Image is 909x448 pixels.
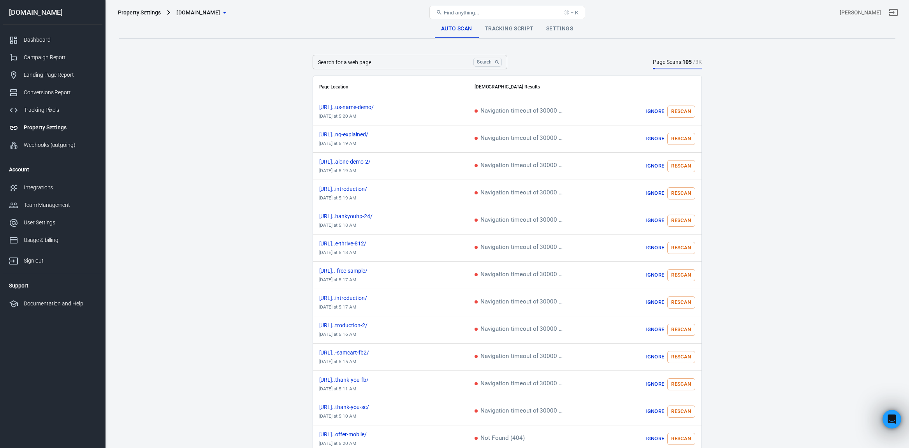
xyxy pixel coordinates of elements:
[22,4,35,17] img: Profile image for Jose
[667,106,695,118] button: Rescan
[667,269,695,281] button: Rescan
[49,255,56,261] button: Start recording
[24,236,96,244] div: Usage & billing
[642,296,667,309] button: Ignore
[319,186,381,192] span: https://worshipmusicacademy.com/courses/nashville-ear-training-system/lessons/module-1-getting-st...
[3,31,102,49] a: Dashboard
[642,133,667,145] button: Ignore
[3,214,102,231] a: User Settings
[319,132,382,137] span: https://worshipmusicacademy.com/courses/nashville-ear-training-system/lessons/module-1-getting-st...
[884,3,903,22] a: Sign out
[3,276,102,295] li: Support
[3,179,102,196] a: Integrations
[667,324,695,336] button: Rescan
[38,10,76,18] p: Active 12h ago
[3,136,102,154] a: Webhooks (outgoing)
[429,6,585,19] button: Find anything...⌘ + K
[37,255,43,261] button: Upload attachment
[475,408,568,415] span: Navigation timeout of 30000 ms exceeded
[134,252,146,265] button: Send a message…
[475,217,568,224] span: Navigation timeout of 30000 ms exceeded
[24,257,96,265] div: Sign out
[667,433,695,445] button: Rescan
[319,332,356,337] time: 2025-09-20T05:16:37-05:00
[475,135,568,142] span: Navigation timeout of 30000 ms exceeded
[176,8,220,18] span: worshipmusicacademy.com
[642,351,667,363] button: Ignore
[682,59,692,65] strong: 105
[642,160,667,172] button: Ignore
[12,176,85,182] b: 🛍️ Conversion Tracking:
[319,168,356,173] time: 2025-09-20T05:19:33-05:00
[319,213,387,219] span: https://worshipmusicacademy.com/guitar-thankyouhp-24/
[3,231,102,249] a: Usage & billing
[319,250,356,255] time: 2025-09-20T05:18:08-05:00
[313,76,468,98] th: Page Location
[319,386,356,392] time: 2025-09-20T05:11:34-05:00
[319,104,388,110] span: https://worshipmusicacademy.com/courses/worship-song-walkthroughs-piano-volume-2/lessons/in-jesus...
[642,215,667,227] button: Ignore
[24,71,96,79] div: Landing Page Report
[6,117,149,243] div: AnyTrack says…
[840,9,881,17] div: Account id: CdSpVoDX
[122,3,137,18] button: Home
[475,353,568,360] span: Navigation timeout of 30000 ms exceeded
[695,59,702,65] span: 3K
[7,239,149,252] textarea: Message…
[24,123,96,132] div: Property Settings
[5,3,20,18] button: go back
[435,19,478,38] a: Auto Scan
[319,141,356,146] time: 2025-09-20T05:19:52-05:00
[86,99,143,106] div: 💬 Technical Support
[6,55,149,94] div: AnyTrack says…
[3,49,102,66] a: Campaign Report
[642,242,667,254] button: Ignore
[24,36,96,44] div: Dashboard
[319,432,381,437] span: https://worshipmusicacademy.com/worship-piano-beginner-to-pro-offer-mobile/
[475,272,568,279] span: Navigation timeout of 30000 ms exceeded
[3,101,102,119] a: Tracking Pixels
[24,183,96,192] div: Integrations
[3,9,102,16] div: [DOMAIN_NAME]
[444,10,479,16] span: Find anything...
[12,68,121,83] div: Which option best applies to your reason for contacting AnyTrack [DATE]?
[80,94,149,111] div: 💬 Technical Support
[473,58,501,67] button: Search
[883,410,901,429] iframe: Intercom live chat
[478,19,540,38] a: Tracking Script
[667,215,695,227] button: Rescan
[319,323,382,328] span: https://worshipmusicacademy.com/courses/worship-song-walkthroughs-piano-volume1/lessons/free-samp...
[118,9,161,16] div: Property Settings
[319,413,356,419] time: 2025-09-20T05:10:48-05:00
[475,190,568,197] span: Navigation timeout of 30000 ms exceeded
[319,404,383,410] span: https://worshipmusicacademy.com/guitar-thank-you-sc/
[6,94,149,117] div: Jared says…
[653,58,702,66] div: Page Scans:
[3,119,102,136] a: Property Settings
[173,5,229,20] button: [DOMAIN_NAME]
[319,268,382,273] span: https://worshipmusicacademy.com/courses/worship-song-walkthroughs-christmas-carols/lessons/the-fi...
[475,108,568,115] span: Navigation timeout of 30000 ms exceeded
[6,117,128,237] div: Let's try to first understand where is the root cause of the issue you are facing.🎯 Ads Integrati...
[319,304,356,310] time: 2025-09-20T05:17:07-05:00
[642,406,667,418] button: Ignore
[3,249,102,270] a: Sign out
[12,202,121,233] div: Select this option for features such as Cross Domain Tracking, Event Mapping, or reporting.
[12,122,121,145] div: Let's try to first understand where is the root cause of the issue you are facing.
[667,406,695,418] button: Rescan
[475,162,568,169] span: Navigation timeout of 30000 ms exceeded
[319,350,383,355] span: https://worshipmusicacademy.com/piano-thank-you-samcart-fb2/
[667,296,695,309] button: Rescan
[38,4,88,10] h1: [PERSON_NAME]
[319,222,356,228] time: 2025-09-20T05:18:39-05:00
[319,295,381,301] span: https://worshipmusicacademy.com/courses/worship-song-walkthroughs-piano-volume-2/lessons/in-jesus...
[12,148,121,171] div: Select this option if your question relates to Facebook Ads, Google Ads, TikTok Ads.
[319,113,356,119] time: 2025-09-20T05:20:04-05:00
[12,175,121,198] div: Select this option for integrations (ex: Shopify, ClickFunnels, ClickBank)
[564,10,578,16] div: ⌘ + K
[540,19,579,38] a: Settings
[693,59,702,65] span: /
[3,66,102,84] a: Landing Page Report
[313,55,471,69] input: https://example.com/categories/top-brands
[3,160,102,179] li: Account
